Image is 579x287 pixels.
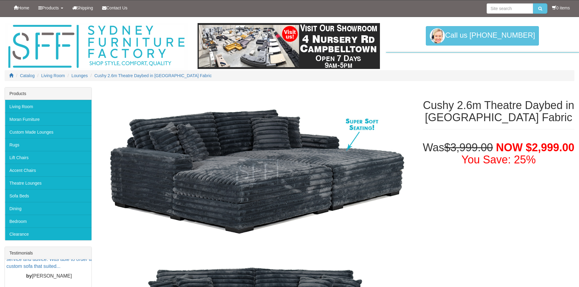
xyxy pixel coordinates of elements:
a: Home [9,0,34,15]
span: Home [18,5,29,10]
h1: Cushy 2.6m Theatre Daybed in [GEOGRAPHIC_DATA] Fabric [423,99,574,123]
a: Lift Chairs [5,151,91,164]
a: Shipping [68,0,98,15]
p: [PERSON_NAME] [6,273,91,280]
a: Cushy 2.6m Theatre Daybed in [GEOGRAPHIC_DATA] Fabric [95,73,212,78]
a: New corner Sofa arrived [DATE], great service and advice. Was able to order a custom sofa that su... [6,250,91,269]
a: Clearance [5,227,91,240]
a: Bedroom [5,215,91,227]
span: Contact Us [106,5,127,10]
a: Living Room [5,100,91,113]
font: You Save: 25% [461,153,536,166]
a: Living Room [41,73,65,78]
div: Testimonials [5,247,91,259]
h1: Was [423,142,574,166]
del: $3,999.00 [444,141,493,154]
a: Theatre Lounges [5,176,91,189]
span: Products [42,5,59,10]
a: Products [34,0,67,15]
a: Dining [5,202,91,215]
a: Sofa Beds [5,189,91,202]
div: Products [5,87,91,100]
a: Catalog [20,73,35,78]
input: Site search [487,3,533,14]
span: NOW $2,999.00 [496,141,574,154]
span: Shipping [77,5,93,10]
a: Lounges [71,73,88,78]
li: 0 items [552,5,570,11]
a: Accent Chairs [5,164,91,176]
a: Custom Made Lounges [5,125,91,138]
a: Contact Us [98,0,132,15]
a: Moran Furniture [5,113,91,125]
a: Rugs [5,138,91,151]
img: Sydney Furniture Factory [5,23,188,70]
b: by [26,273,32,278]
